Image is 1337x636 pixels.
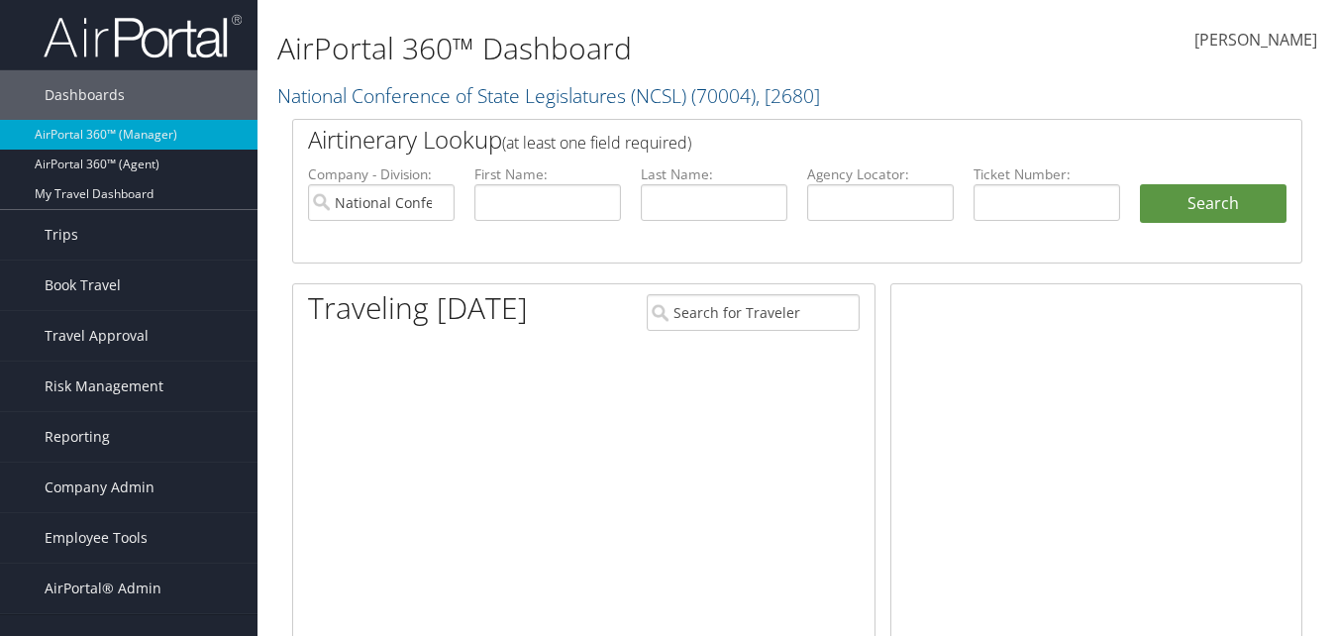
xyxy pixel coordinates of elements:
[308,287,528,329] h1: Traveling [DATE]
[45,564,161,613] span: AirPortal® Admin
[277,28,971,69] h1: AirPortal 360™ Dashboard
[691,82,756,109] span: ( 70004 )
[641,164,787,184] label: Last Name:
[1194,10,1317,71] a: [PERSON_NAME]
[277,82,820,109] a: National Conference of State Legislatures (NCSL)
[44,13,242,59] img: airportal-logo.png
[807,164,954,184] label: Agency Locator:
[308,164,455,184] label: Company - Division:
[45,412,110,462] span: Reporting
[474,164,621,184] label: First Name:
[45,463,154,512] span: Company Admin
[45,513,148,563] span: Employee Tools
[502,132,691,154] span: (at least one field required)
[756,82,820,109] span: , [ 2680 ]
[647,294,859,331] input: Search for Traveler
[1140,184,1286,224] button: Search
[45,261,121,310] span: Book Travel
[45,311,149,361] span: Travel Approval
[45,70,125,120] span: Dashboards
[45,210,78,260] span: Trips
[1194,29,1317,51] span: [PERSON_NAME]
[308,123,1202,157] h2: Airtinerary Lookup
[974,164,1120,184] label: Ticket Number:
[45,362,163,411] span: Risk Management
